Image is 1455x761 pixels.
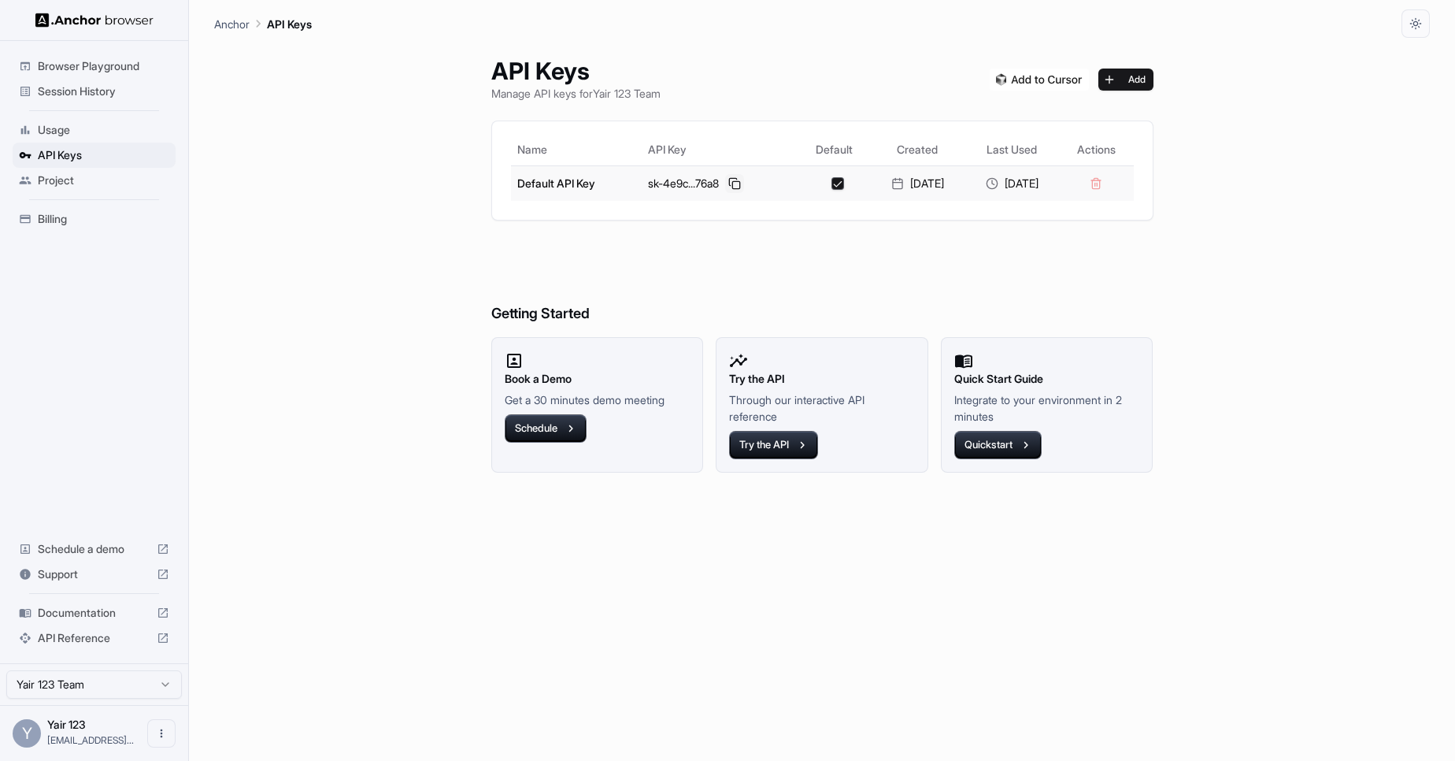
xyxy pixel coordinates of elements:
[870,134,964,165] th: Created
[798,134,870,165] th: Default
[35,13,154,28] img: Anchor Logo
[38,147,169,163] span: API Keys
[38,541,150,557] span: Schedule a demo
[511,134,642,165] th: Name
[13,600,176,626] div: Documentation
[971,176,1053,191] div: [DATE]
[38,84,169,99] span: Session History
[642,134,799,165] th: API Key
[964,134,1059,165] th: Last Used
[648,174,793,193] div: sk-4e9c...76a8
[491,239,1153,325] h6: Getting Started
[147,719,176,748] button: Open menu
[38,630,150,646] span: API Reference
[505,370,690,388] h2: Book a Demo
[13,79,176,104] div: Session History
[47,734,134,746] span: yairasif@gmail.com
[491,57,661,85] h1: API Keys
[38,122,169,138] span: Usage
[38,211,169,227] span: Billing
[13,562,176,587] div: Support
[990,69,1089,91] img: Add anchorbrowser MCP server to Cursor
[954,431,1042,459] button: Quickstart
[1059,134,1133,165] th: Actions
[214,15,312,32] nav: breadcrumb
[38,173,169,188] span: Project
[954,392,1140,425] p: Integrate to your environment in 2 minutes
[13,206,176,232] div: Billing
[214,16,250,32] p: Anchor
[38,605,150,621] span: Documentation
[38,566,150,582] span: Support
[725,174,744,193] button: Copy API key
[13,117,176,143] div: Usage
[13,143,176,168] div: API Keys
[1098,69,1153,91] button: Add
[38,58,169,74] span: Browser Playground
[729,392,915,425] p: Through our interactive API reference
[729,431,818,459] button: Try the API
[13,168,176,193] div: Project
[13,626,176,651] div: API Reference
[267,16,312,32] p: API Keys
[729,370,915,388] h2: Try the API
[13,536,176,562] div: Schedule a demo
[505,414,587,443] button: Schedule
[13,54,176,79] div: Browser Playground
[511,165,642,201] td: Default API Key
[47,718,86,731] span: Yair 123
[876,176,958,191] div: [DATE]
[491,85,661,102] p: Manage API keys for Yair 123 Team
[505,392,690,408] p: Get a 30 minutes demo meeting
[954,370,1140,388] h2: Quick Start Guide
[13,719,41,748] div: Y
